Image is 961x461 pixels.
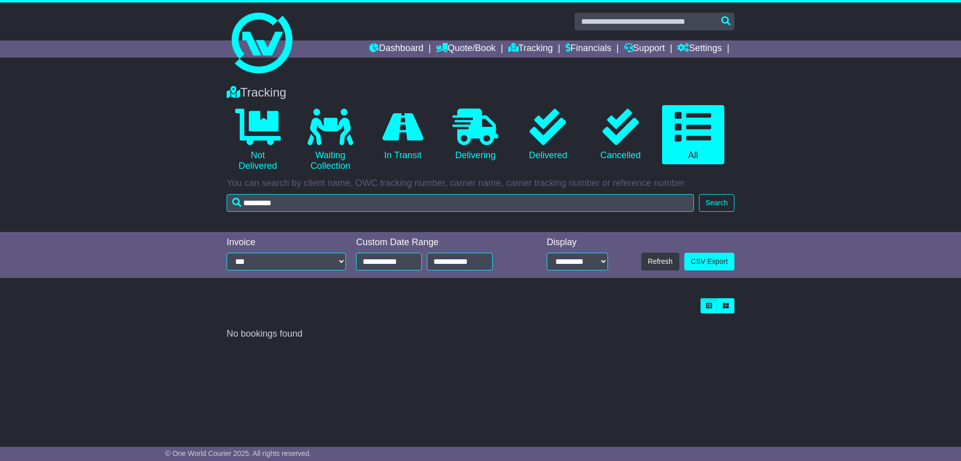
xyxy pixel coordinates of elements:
a: CSV Export [684,253,734,270]
p: You can search by client name, OWC tracking number, carrier name, carrier tracking number or refe... [227,178,734,189]
button: Refresh [641,253,679,270]
div: Tracking [222,85,739,100]
a: Financials [565,40,611,58]
span: © One World Courier 2025. All rights reserved. [165,449,312,457]
div: Invoice [227,237,346,248]
a: Waiting Collection [299,105,361,175]
button: Search [699,194,734,212]
a: Not Delivered [227,105,289,175]
div: No bookings found [227,329,734,340]
a: Tracking [508,40,553,58]
a: All [662,105,724,165]
a: Dashboard [369,40,423,58]
a: Support [624,40,665,58]
a: Delivering [444,105,506,165]
a: Settings [677,40,722,58]
a: Delivered [517,105,579,165]
a: In Transit [372,105,434,165]
div: Custom Date Range [356,237,518,248]
div: Display [547,237,608,248]
a: Quote/Book [436,40,496,58]
a: Cancelled [589,105,651,165]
